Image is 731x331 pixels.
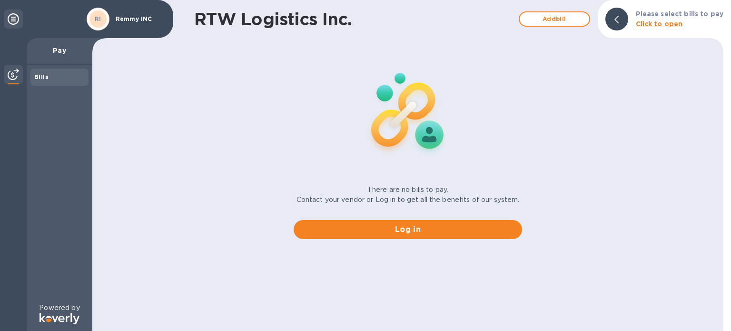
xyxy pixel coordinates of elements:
h1: RTW Logistics Inc. [194,9,514,29]
button: Addbill [519,11,590,27]
img: Logo [40,313,79,324]
b: Bills [34,73,49,80]
button: Log in [294,220,522,239]
span: Add bill [527,13,582,25]
p: Powered by [39,303,79,313]
span: Log in [301,224,514,235]
b: Click to open [636,20,683,28]
p: Remmy INC [116,16,163,22]
b: RI [95,15,101,22]
b: Please select bills to pay [636,10,723,18]
p: Pay [34,46,85,55]
p: There are no bills to pay. Contact your vendor or Log in to get all the benefits of our system. [296,185,520,205]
